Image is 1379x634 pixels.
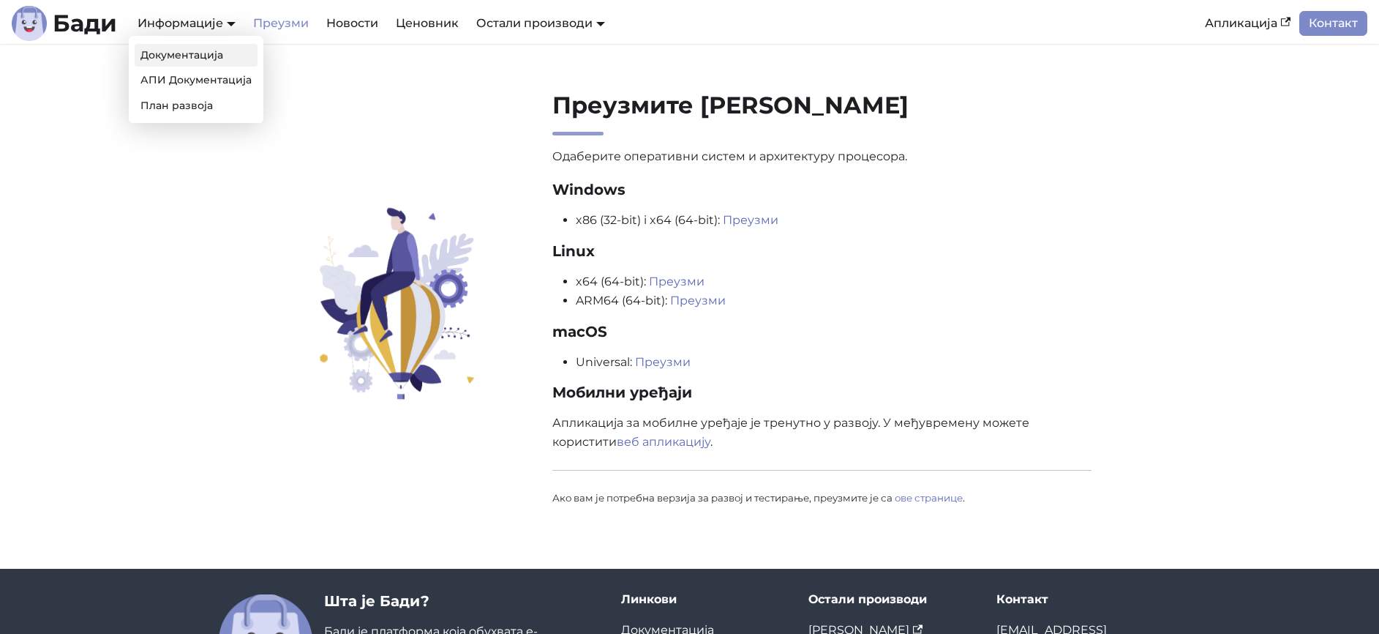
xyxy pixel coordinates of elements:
[576,353,1092,372] li: Universal:
[53,12,117,35] b: Бади
[135,44,258,67] a: Документација
[635,355,691,369] a: Преузми
[552,242,1092,261] h3: Linux
[649,275,704,288] a: Преузми
[576,211,1092,230] li: x86 (32-bit) i x64 (64-bit):
[576,291,1092,310] li: ARM64 (64-bit):
[617,435,710,449] a: веб апликацију
[284,206,508,401] img: Преузмите Бади
[552,384,1092,402] h3: Мобилни уређаји
[135,69,258,92] a: АПИ Документација
[476,16,605,30] a: Остали производи
[317,11,387,36] a: Новости
[1196,11,1299,36] a: Апликација
[552,181,1092,199] h3: Windows
[808,592,973,607] div: Остали производи
[621,592,786,607] div: Линкови
[1299,11,1367,36] a: Контакт
[324,592,598,611] h3: Шта је Бади?
[552,91,1092,135] h2: Преузмите [PERSON_NAME]
[12,6,47,41] img: Лого
[387,11,467,36] a: Ценовник
[552,492,965,504] small: Ако вам је потребна верзија за развој и тестирање, преузмите је са .
[996,592,1161,607] div: Контакт
[576,272,1092,291] li: x64 (64-bit):
[895,492,963,504] a: ове странице
[12,6,117,41] a: ЛогоБади
[552,414,1092,452] p: Апликација за мобилне уређаје је тренутно у развоју. У међувремену можете користити .
[138,16,236,30] a: Информације
[244,11,317,36] a: Преузми
[135,94,258,117] a: План развоја
[552,147,1092,166] p: Одаберите оперативни систем и архитектуру процесора.
[670,294,726,307] a: Преузми
[552,323,1092,341] h3: macOS
[723,213,778,227] a: Преузми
